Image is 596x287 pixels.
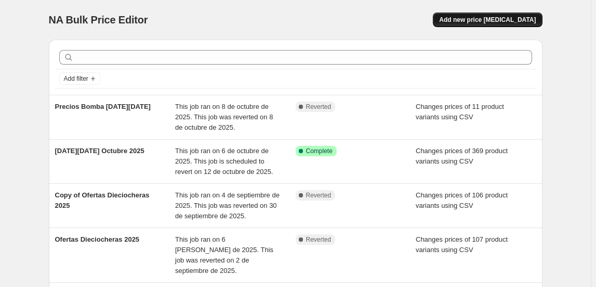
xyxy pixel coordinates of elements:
[175,191,280,220] span: This job ran on 4 de septiembre de 2025. This job was reverted on 30 de septiembre de 2025.
[306,191,332,199] span: Reverted
[175,235,273,274] span: This job ran on 6 [PERSON_NAME] de 2025. This job was reverted on 2 de septiembre de 2025.
[306,147,333,155] span: Complete
[416,147,508,165] span: Changes prices of 369 product variants using CSV
[175,147,273,176] span: This job ran on 6 de octubre de 2025. This job is scheduled to revert on 12 de octubre de 2025.
[306,103,332,111] span: Reverted
[64,74,88,83] span: Add filter
[416,235,508,254] span: Changes prices of 107 product variants using CSV
[55,147,144,155] span: [DATE][DATE] Octubre 2025
[55,235,140,243] span: Ofertas Dieciocheras 2025
[416,103,504,121] span: Changes prices of 11 product variants using CSV
[55,191,150,209] span: Copy of Ofertas Dieciocheras 2025
[175,103,273,131] span: This job ran on 8 de octubre de 2025. This job was reverted on 8 de octubre de 2025.
[55,103,151,110] span: Precios Bomba [DATE][DATE]
[439,16,536,24] span: Add new price [MEDICAL_DATA]
[416,191,508,209] span: Changes prices of 106 product variants using CSV
[306,235,332,244] span: Reverted
[59,72,101,85] button: Add filter
[433,13,542,27] button: Add new price [MEDICAL_DATA]
[49,14,148,26] span: NA Bulk Price Editor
